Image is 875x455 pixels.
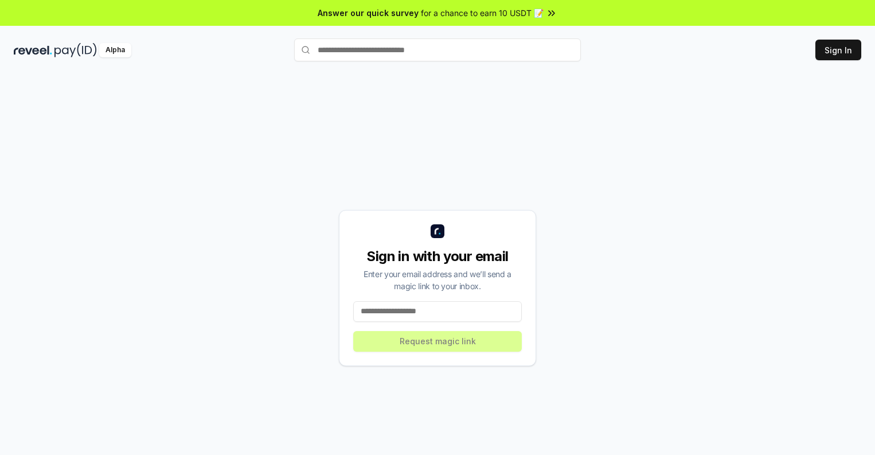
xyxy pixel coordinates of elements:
[431,224,444,238] img: logo_small
[353,268,522,292] div: Enter your email address and we’ll send a magic link to your inbox.
[14,43,52,57] img: reveel_dark
[54,43,97,57] img: pay_id
[318,7,419,19] span: Answer our quick survey
[421,7,544,19] span: for a chance to earn 10 USDT 📝
[815,40,861,60] button: Sign In
[99,43,131,57] div: Alpha
[353,247,522,266] div: Sign in with your email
